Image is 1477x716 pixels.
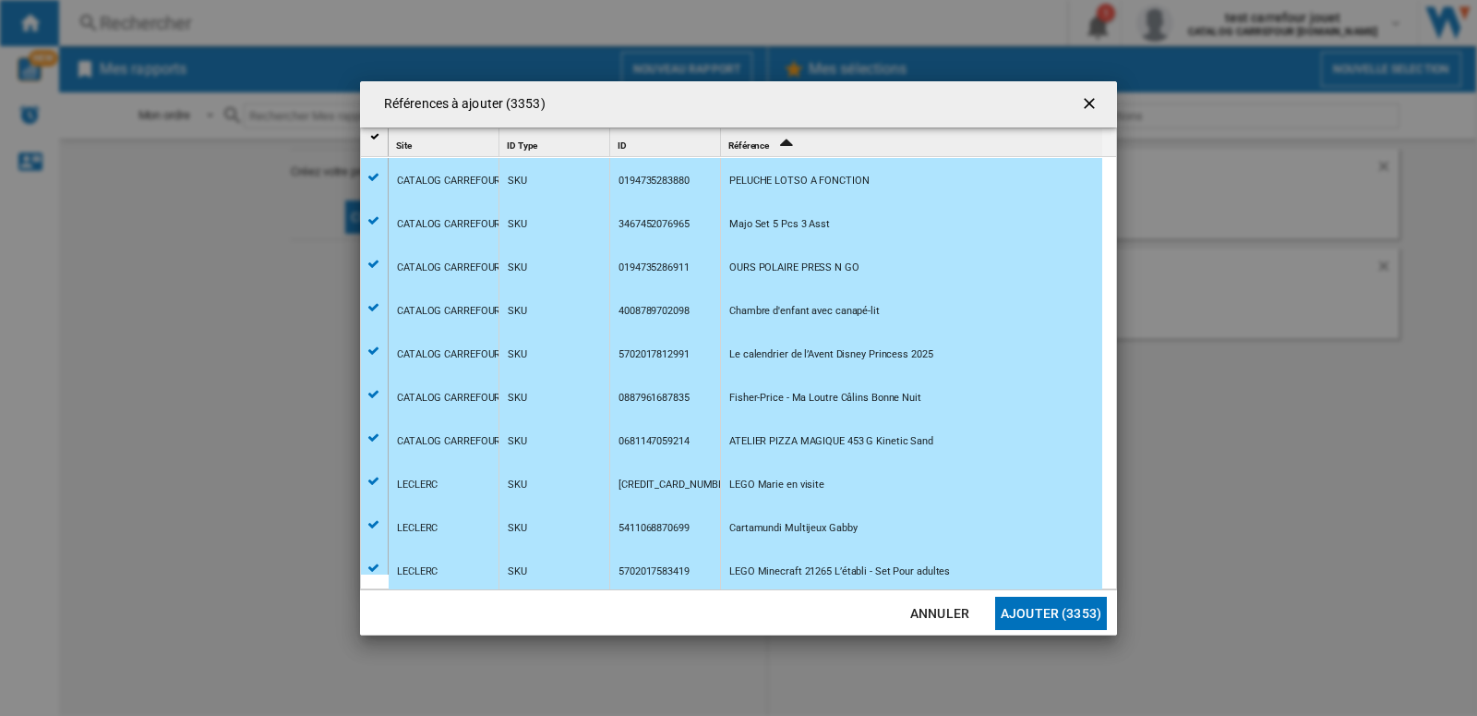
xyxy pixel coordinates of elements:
[995,597,1107,630] button: Ajouter (3353)
[729,247,859,289] div: OURS POLAIRE PRESS N GO
[397,507,438,550] div: LECLERC
[725,128,1102,157] div: Référence Sort Ascending
[396,140,412,151] span: Site
[618,507,690,550] div: 5411068870699
[508,507,527,550] div: SKU
[503,128,609,157] div: Sort None
[618,551,690,593] div: 5702017583419
[614,128,720,157] div: Sort None
[392,128,498,157] div: Site Sort None
[729,203,830,246] div: Majo Set 5 Pcs 3 Asst
[397,247,581,289] div: CATALOG CARREFOUR [DOMAIN_NAME]
[899,597,980,630] button: Annuler
[392,128,498,157] div: Sort None
[729,160,870,202] div: PELUCHE LOTSO A FONCTION
[729,551,950,593] div: LEGO Minecraft 21265 L’établi - Set Pour adultes
[508,464,527,506] div: SKU
[618,377,690,419] div: 0887961687835
[397,551,438,593] div: LECLERC
[1073,86,1110,123] button: getI18NText('BUTTONS.CLOSE_DIALOG')
[729,464,824,506] div: LEGO Marie en visite
[508,420,527,463] div: SKU
[618,420,690,463] div: 0681147059214
[729,334,933,376] div: Le calendrier de l’Avent Disney Princess 2025
[397,160,581,202] div: CATALOG CARREFOUR [DOMAIN_NAME]
[618,140,627,151] span: ID
[503,128,609,157] div: ID Type Sort None
[397,464,438,506] div: LECLERC
[508,334,527,376] div: SKU
[508,203,527,246] div: SKU
[729,420,933,463] div: ATELIER PIZZA MAGIQUE 453 G Kinetic Sand
[375,95,546,114] h4: Références à ajouter (3353)
[618,464,733,506] div: [CREDIT_CARD_NUMBER]
[397,290,581,333] div: CATALOG CARREFOUR [DOMAIN_NAME]
[729,377,921,419] div: Fisher-Price - Ma Loutre Câlins Bonne Nuit
[507,140,537,151] span: ID Type
[397,334,581,376] div: CATALOG CARREFOUR [DOMAIN_NAME]
[397,203,581,246] div: CATALOG CARREFOUR [DOMAIN_NAME]
[618,334,690,376] div: 5702017812991
[729,290,880,333] div: Chambre d'enfant avec canapé-lit
[771,140,800,151] span: Sort Ascending
[508,160,527,202] div: SKU
[397,377,581,419] div: CATALOG CARREFOUR [DOMAIN_NAME]
[618,247,690,289] div: 0194735286911
[508,247,527,289] div: SKU
[728,140,769,151] span: Référence
[618,290,690,333] div: 4008789702098
[508,551,527,593] div: SKU
[725,128,1102,157] div: Sort Ascending
[618,203,690,246] div: 3467452076965
[508,290,527,333] div: SKU
[508,377,527,419] div: SKU
[1080,94,1102,116] ng-md-icon: getI18NText('BUTTONS.CLOSE_DIALOG')
[729,507,857,550] div: Cartamundi Multijeux Gabby
[618,160,690,202] div: 0194735283880
[614,128,720,157] div: ID Sort None
[397,420,581,463] div: CATALOG CARREFOUR [DOMAIN_NAME]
